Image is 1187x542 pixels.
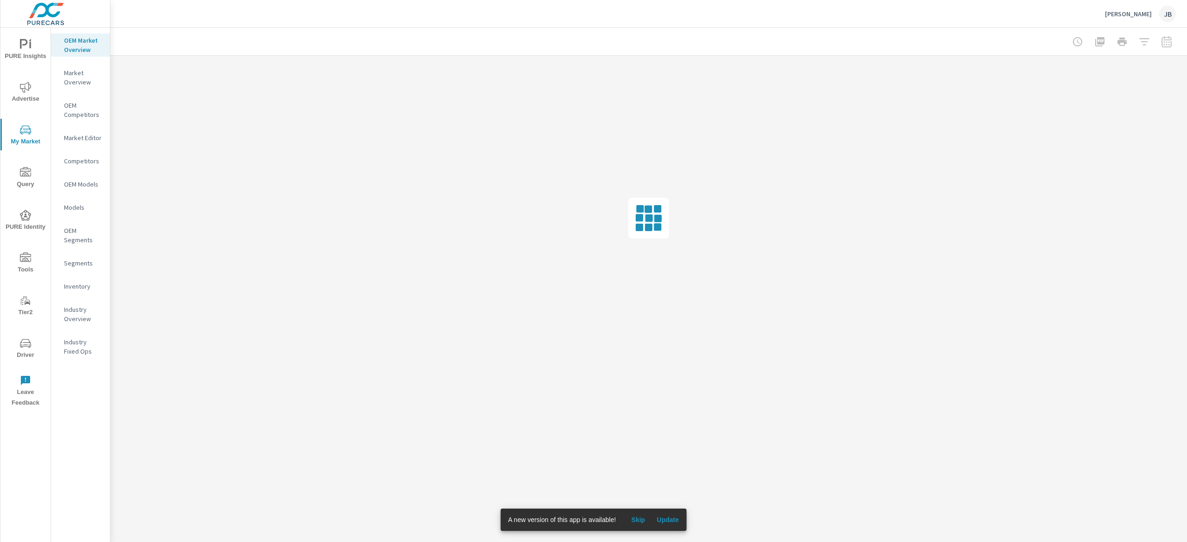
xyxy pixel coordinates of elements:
p: Segments [64,258,102,268]
span: PURE Insights [3,39,48,62]
span: PURE Identity [3,210,48,232]
div: Competitors [51,154,110,168]
div: OEM Market Overview [51,33,110,57]
div: Industry Fixed Ops [51,335,110,358]
p: Industry Fixed Ops [64,337,102,356]
button: Update [653,512,683,527]
p: Inventory [64,282,102,291]
span: Tier2 [3,295,48,318]
div: OEM Models [51,177,110,191]
span: Skip [627,516,649,524]
p: Competitors [64,156,102,166]
div: Models [51,200,110,214]
div: OEM Competitors [51,98,110,122]
span: A new version of this app is available! [508,516,616,523]
span: Query [3,167,48,190]
p: Market Editor [64,133,102,142]
div: Industry Overview [51,303,110,326]
div: Market Overview [51,66,110,89]
span: Driver [3,338,48,361]
div: Segments [51,256,110,270]
p: OEM Market Overview [64,36,102,54]
p: OEM Segments [64,226,102,245]
div: nav menu [0,28,51,412]
p: Market Overview [64,68,102,87]
p: Industry Overview [64,305,102,323]
button: Skip [623,512,653,527]
span: Leave Feedback [3,375,48,408]
div: JB [1159,6,1176,22]
div: Market Editor [51,131,110,145]
div: OEM Segments [51,224,110,247]
p: [PERSON_NAME] [1105,10,1152,18]
span: Tools [3,252,48,275]
p: OEM Models [64,180,102,189]
span: Update [657,516,679,524]
p: Models [64,203,102,212]
div: Inventory [51,279,110,293]
p: OEM Competitors [64,101,102,119]
span: My Market [3,124,48,147]
span: Advertise [3,82,48,104]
